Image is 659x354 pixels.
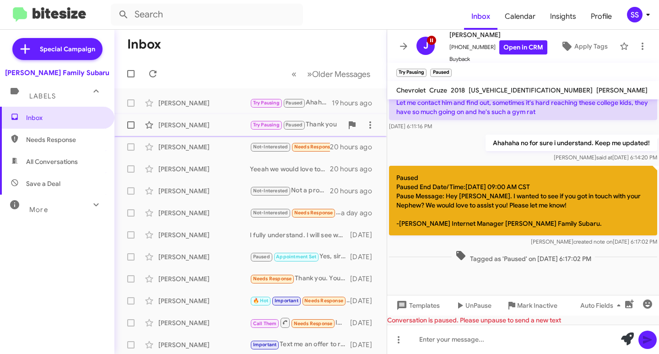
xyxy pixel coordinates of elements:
[127,37,161,52] h1: Inbox
[158,120,250,130] div: [PERSON_NAME]
[250,251,350,262] div: Yes, sir, I fully understand. Please keep us updated when you are ready!
[26,113,104,122] span: Inbox
[596,86,648,94] span: [PERSON_NAME]
[332,98,379,108] div: 19 hours ago
[250,142,330,152] div: Liked “Not a problem. Keep us in mind if you might be interested in the future or if you have any...
[429,86,447,94] span: Cruze
[294,321,333,327] span: Needs Response
[389,123,432,130] span: [DATE] 6:11:16 PM
[250,295,350,306] div: Liked “Sounds great! Here is the credit app link!”
[499,297,565,314] button: Mark Inactive
[447,297,499,314] button: UnPause
[158,274,250,283] div: [PERSON_NAME]
[464,3,497,30] a: Inbox
[253,188,288,194] span: Not-Interested
[312,69,370,79] span: Older Messages
[158,296,250,305] div: [PERSON_NAME]
[350,252,379,261] div: [DATE]
[26,157,78,166] span: All Conversations
[294,210,333,216] span: Needs Response
[307,68,312,80] span: »
[286,122,302,128] span: Paused
[394,297,440,314] span: Templates
[253,144,288,150] span: Not-Interested
[250,273,350,284] div: Thank you. You as well
[341,208,379,218] div: a day ago
[158,186,250,196] div: [PERSON_NAME]
[250,98,332,108] div: Ahahaha no for sure i understand. Keep me updated!
[573,238,613,245] span: created note on
[253,122,280,128] span: Try Pausing
[302,65,376,83] button: Next
[5,68,109,77] div: [PERSON_NAME] Family Subaru
[452,250,595,263] span: Tagged as 'Paused' on [DATE] 6:17:02 PM
[40,44,95,54] span: Special Campaign
[596,154,612,161] span: said at
[294,144,333,150] span: Needs Response
[449,29,547,40] span: [PERSON_NAME]
[387,316,659,325] div: Conversation is paused. Please unpause to send a new text
[250,164,330,174] div: Yeeah we would love to give you a full appraisal on it. Do you have some time to come in [DATE] o...
[469,86,593,94] span: [US_VEHICLE_IDENTIFICATION_NUMBER]
[276,254,316,260] span: Appointment Set
[286,65,376,83] nav: Page navigation example
[330,186,379,196] div: 20 hours ago
[574,38,608,54] span: Apply Tags
[286,100,302,106] span: Paused
[573,297,632,314] button: Auto Fields
[250,317,350,328] div: Inbound Call
[158,164,250,174] div: [PERSON_NAME]
[396,69,427,77] small: Try Pausing
[158,230,250,240] div: [PERSON_NAME]
[449,54,547,64] span: Buyback
[396,86,426,94] span: Chevrolet
[430,69,451,77] small: Paused
[26,135,104,144] span: Needs Response
[583,3,619,30] a: Profile
[253,342,277,348] span: Important
[253,298,269,304] span: 🔥 Hot
[253,210,288,216] span: Not-Interested
[423,38,428,53] span: J
[26,179,60,188] span: Save a Deal
[627,7,643,22] div: SS
[12,38,103,60] a: Special Campaign
[350,274,379,283] div: [DATE]
[543,3,583,30] a: Insights
[292,68,297,80] span: «
[389,166,657,235] p: Paused Paused End Date/Time:[DATE] 09:00 AM CST Pause Message: Hey [PERSON_NAME]. I wanted to see...
[158,318,250,327] div: [PERSON_NAME]
[486,135,657,151] p: Ahahaha no for sure i understand. Keep me updated!
[158,208,250,218] div: [PERSON_NAME]
[253,254,270,260] span: Paused
[619,7,649,22] button: SS
[350,230,379,240] div: [DATE]
[350,340,379,349] div: [DATE]
[330,142,379,152] div: 20 hours ago
[387,297,447,314] button: Templates
[552,38,615,54] button: Apply Tags
[158,252,250,261] div: [PERSON_NAME]
[449,40,547,54] span: [PHONE_NUMBER]
[350,318,379,327] div: [DATE]
[330,164,379,174] div: 20 hours ago
[158,142,250,152] div: [PERSON_NAME]
[580,297,624,314] span: Auto Fields
[253,100,280,106] span: Try Pausing
[250,339,350,350] div: Text me an offer to review
[158,340,250,349] div: [PERSON_NAME]
[253,276,292,282] span: Needs Response
[451,86,465,94] span: 2018
[111,4,303,26] input: Search
[250,207,341,218] div: ​❤️​ to “ I fully understand. Congratulations! I hope you have a great rest of your day! ”
[29,92,56,100] span: Labels
[389,94,657,120] p: Let me contact him and find out, sometimes it's hard reaching these college kids, they have so mu...
[497,3,543,30] a: Calendar
[250,185,330,196] div: Not a problem. Let me send you a text from our work line and you can text me the pictures of the ...
[531,238,657,245] span: [PERSON_NAME] [DATE] 6:17:02 PM
[250,120,343,130] div: Thank you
